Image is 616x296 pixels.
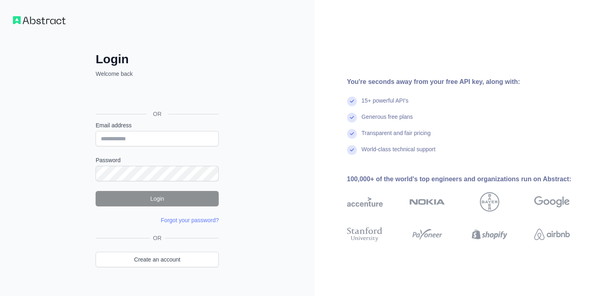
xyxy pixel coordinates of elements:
[362,129,431,145] div: Transparent and fair pricing
[96,52,219,66] h2: Login
[409,225,445,243] img: payoneer
[96,252,219,267] a: Create an account
[13,16,66,24] img: Workflow
[347,174,596,184] div: 100,000+ of the world's top engineers and organizations run on Abstract:
[362,145,436,161] div: World-class technical support
[480,192,499,212] img: bayer
[347,77,596,87] div: You're seconds away from your free API key, along with:
[150,234,165,242] span: OR
[472,225,507,243] img: shopify
[161,217,219,223] a: Forgot your password?
[362,97,409,113] div: 15+ powerful API's
[96,70,219,78] p: Welcome back
[347,192,383,212] img: accenture
[534,225,570,243] img: airbnb
[347,145,357,155] img: check mark
[347,97,357,106] img: check mark
[147,110,168,118] span: OR
[92,87,221,105] iframe: Sign in with Google Button
[96,121,219,129] label: Email address
[409,192,445,212] img: nokia
[347,129,357,139] img: check mark
[347,113,357,122] img: check mark
[362,113,413,129] div: Generous free plans
[96,191,219,206] button: Login
[96,156,219,164] label: Password
[347,225,383,243] img: stanford university
[534,192,570,212] img: google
